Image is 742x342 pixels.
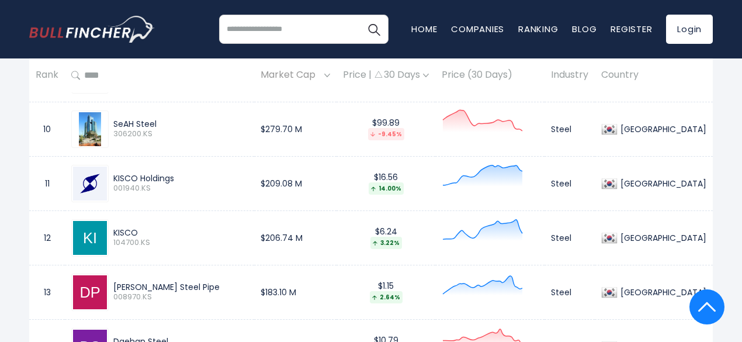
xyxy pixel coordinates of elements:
[359,15,389,44] button: Search
[572,23,597,35] a: Blog
[113,184,248,194] span: 001940.KS
[254,102,337,156] td: $279.70 M
[618,287,706,298] div: [GEOGRAPHIC_DATA]
[618,178,706,189] div: [GEOGRAPHIC_DATA]
[368,128,404,140] div: -9.45%
[343,172,429,195] div: $16.56
[411,23,437,35] a: Home
[113,292,248,302] span: 008970.KS
[113,238,248,248] span: 104700.KS
[113,129,248,139] span: 306200.KS
[261,67,321,85] span: Market Cap
[29,16,155,43] a: Go to homepage
[369,182,404,195] div: 14.00%
[113,173,248,184] div: KISCO Holdings
[343,281,429,303] div: $1.15
[618,233,706,243] div: [GEOGRAPHIC_DATA]
[29,210,65,265] td: 12
[113,227,248,238] div: KISCO
[113,282,248,292] div: [PERSON_NAME] Steel Pipe
[254,265,337,319] td: $183.10 M
[518,23,558,35] a: Ranking
[370,291,403,303] div: 2.64%
[545,58,595,93] th: Industry
[545,156,595,210] td: Steel
[343,226,429,249] div: $6.24
[343,70,429,82] div: Price | 30 Days
[545,265,595,319] td: Steel
[343,118,429,140] div: $99.89
[595,58,713,93] th: Country
[666,15,713,44] a: Login
[29,156,65,210] td: 11
[435,58,545,93] th: Price (30 Days)
[79,112,102,146] img: 306200.KS.png
[29,16,155,43] img: bullfincher logo
[73,167,107,201] img: 001940.KS.png
[29,265,65,319] td: 13
[254,210,337,265] td: $206.74 M
[370,237,402,249] div: 3.22%
[545,102,595,156] td: Steel
[451,23,504,35] a: Companies
[29,58,65,93] th: Rank
[29,102,65,156] td: 10
[113,119,248,129] div: SeAH Steel
[618,124,706,134] div: [GEOGRAPHIC_DATA]
[545,210,595,265] td: Steel
[254,156,337,210] td: $209.08 M
[611,23,652,35] a: Register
